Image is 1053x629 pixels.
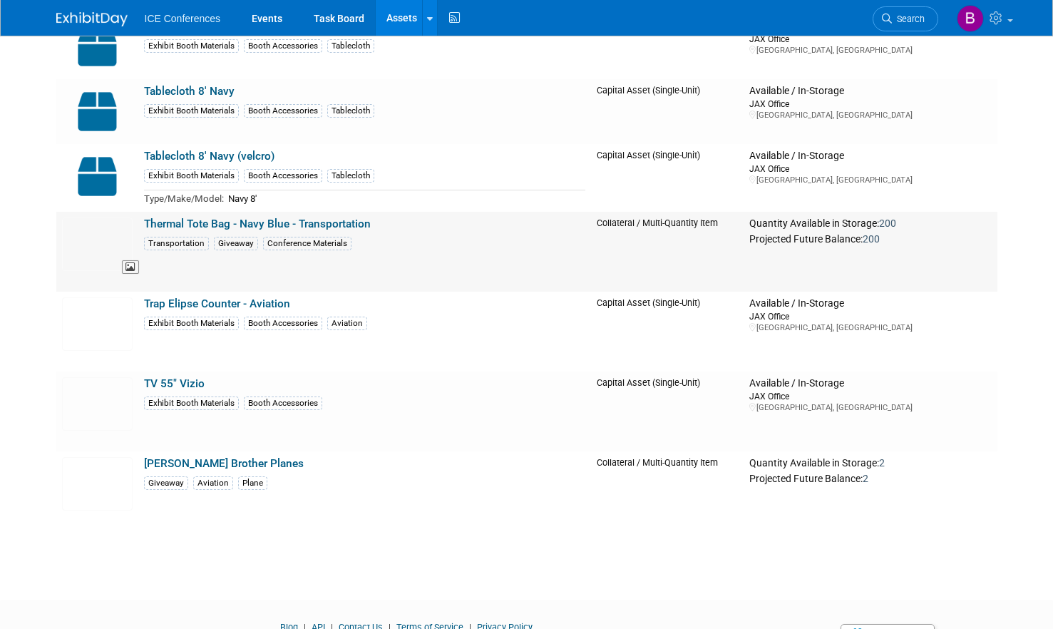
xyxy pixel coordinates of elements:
div: [GEOGRAPHIC_DATA], [GEOGRAPHIC_DATA] [749,45,991,56]
td: Capital Asset (Single-Unit) [591,79,744,144]
img: Capital-Asset-Icon-2.png [62,85,133,138]
span: 200 [879,218,896,229]
div: Tablecloth [327,104,374,118]
div: Exhibit Booth Materials [144,397,239,410]
div: JAX Office [749,390,991,402]
div: Plane [238,476,267,490]
a: [PERSON_NAME] Brother Planes [144,457,304,470]
div: Conference Materials [263,237,351,250]
div: Exhibit Booth Materials [144,104,239,118]
span: 2 [863,473,868,484]
td: Capital Asset (Single-Unit) [591,372,744,451]
div: Available / In-Storage [749,85,991,98]
a: Tablecloth 8' Navy (velcro) [144,150,274,163]
div: Tablecloth [327,39,374,53]
a: TV 55" Vizio [144,377,205,390]
div: Booth Accessories [244,169,322,183]
div: Projected Future Balance: [749,470,991,486]
div: JAX Office [749,310,991,322]
img: Capital-Asset-Icon-2.png [62,20,133,73]
div: Giveaway [214,237,258,250]
div: Aviation [327,317,367,330]
div: Available / In-Storage [749,297,991,310]
div: Booth Accessories [244,397,322,410]
a: Trap Elipse Counter - Aviation [144,297,290,310]
div: [GEOGRAPHIC_DATA], [GEOGRAPHIC_DATA] [749,322,991,333]
div: Tablecloth [327,169,374,183]
td: Collateral / Multi-Quantity Item [591,451,744,531]
div: Quantity Available in Storage: [749,457,991,470]
td: Navy 8' [224,190,585,206]
div: Quantity Available in Storage: [749,218,991,230]
span: ICE Conferences [145,13,221,24]
img: ExhibitDay [56,12,128,26]
a: Thermal Tote Bag - Navy Blue - Transportation [144,218,371,230]
span: Search [892,14,925,24]
span: 200 [863,233,880,245]
div: Exhibit Booth Materials [144,317,239,330]
td: Capital Asset (Single-Unit) [591,292,744,372]
div: Transportation [144,237,209,250]
div: Booth Accessories [244,104,322,118]
td: Type/Make/Model: [144,190,224,206]
div: Exhibit Booth Materials [144,39,239,53]
div: JAX Office [749,33,991,45]
div: [GEOGRAPHIC_DATA], [GEOGRAPHIC_DATA] [749,175,991,185]
div: Aviation [193,476,233,490]
div: Projected Future Balance: [749,230,991,246]
span: View Asset Image [122,260,139,274]
div: Available / In-Storage [749,150,991,163]
td: Capital Asset (Single-Unit) [591,144,744,212]
a: Tablecloth 8' Navy [144,85,235,98]
div: [GEOGRAPHIC_DATA], [GEOGRAPHIC_DATA] [749,402,991,413]
div: [GEOGRAPHIC_DATA], [GEOGRAPHIC_DATA] [749,110,991,121]
img: Capital-Asset-Icon-2.png [62,150,133,203]
div: JAX Office [749,98,991,110]
div: JAX Office [749,163,991,175]
span: 2 [879,457,885,469]
a: Search [873,6,938,31]
div: Booth Accessories [244,39,322,53]
div: Booth Accessories [244,317,322,330]
td: Collateral / Multi-Quantity Item [591,212,744,292]
td: Capital Asset (Single-Unit) [591,14,744,79]
div: Giveaway [144,476,188,490]
div: Available / In-Storage [749,377,991,390]
img: Brandi Allegood [957,5,984,32]
div: Exhibit Booth Materials [144,169,239,183]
